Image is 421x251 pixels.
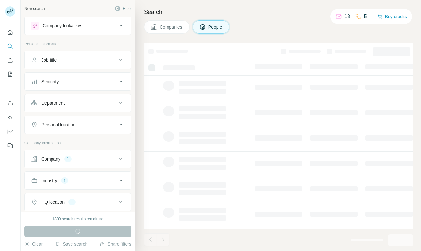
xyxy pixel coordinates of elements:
[25,18,131,33] button: Company lookalikes
[377,12,407,21] button: Buy credits
[41,156,60,162] div: Company
[208,24,223,30] span: People
[64,156,72,162] div: 1
[25,173,131,188] button: Industry1
[25,195,131,210] button: HQ location1
[100,241,131,247] button: Share filters
[5,27,15,38] button: Quick start
[55,241,87,247] button: Save search
[5,98,15,109] button: Use Surfe on LinkedIn
[24,6,45,11] div: New search
[5,140,15,151] button: Feedback
[5,126,15,137] button: Dashboard
[43,23,82,29] div: Company lookalikes
[24,241,43,247] button: Clear
[111,4,135,13] button: Hide
[41,122,75,128] div: Personal location
[41,78,59,85] div: Seniority
[61,178,68,183] div: 1
[364,13,367,20] p: 5
[24,140,131,146] p: Company information
[344,13,350,20] p: 18
[52,216,104,222] div: 1800 search results remaining
[160,24,183,30] span: Companies
[144,8,413,17] h4: Search
[5,69,15,80] button: My lists
[41,57,57,63] div: Job title
[41,199,65,205] div: HQ location
[24,41,131,47] p: Personal information
[5,112,15,123] button: Use Surfe API
[5,41,15,52] button: Search
[25,117,131,132] button: Personal location
[25,96,131,111] button: Department
[41,100,65,106] div: Department
[5,55,15,66] button: Enrich CSV
[68,199,76,205] div: 1
[41,177,57,184] div: Industry
[25,52,131,68] button: Job title
[25,151,131,167] button: Company1
[25,74,131,89] button: Seniority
